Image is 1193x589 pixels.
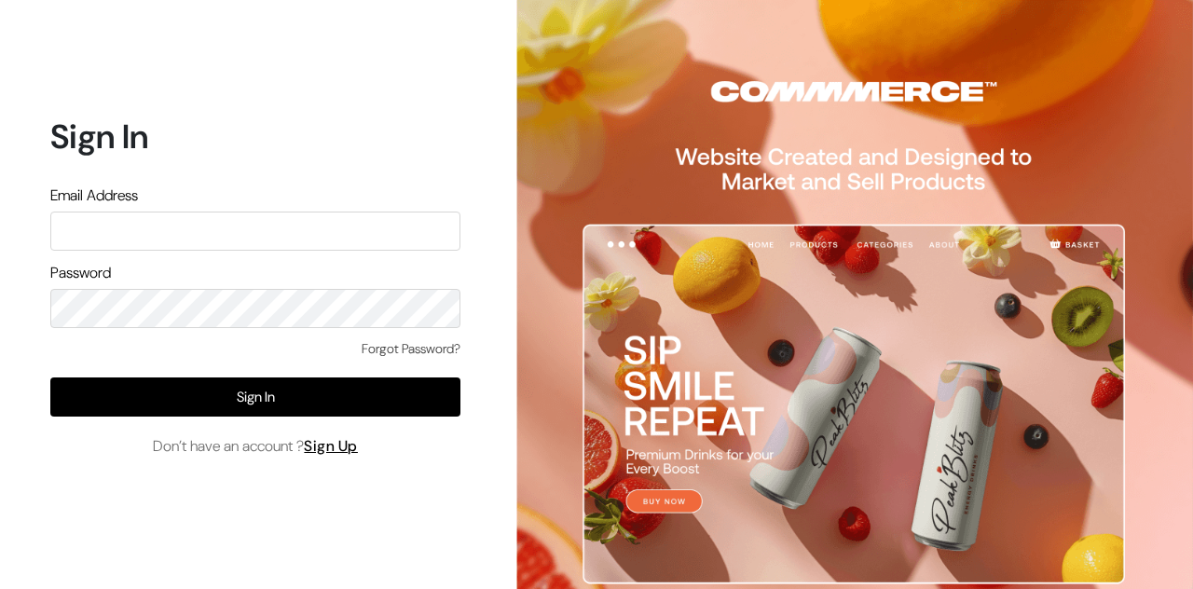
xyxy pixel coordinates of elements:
label: Email Address [50,185,138,207]
a: Sign Up [304,436,358,456]
label: Password [50,262,111,284]
span: Don’t have an account ? [153,435,358,458]
a: Forgot Password? [362,339,460,359]
h1: Sign In [50,116,460,157]
button: Sign In [50,377,460,417]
